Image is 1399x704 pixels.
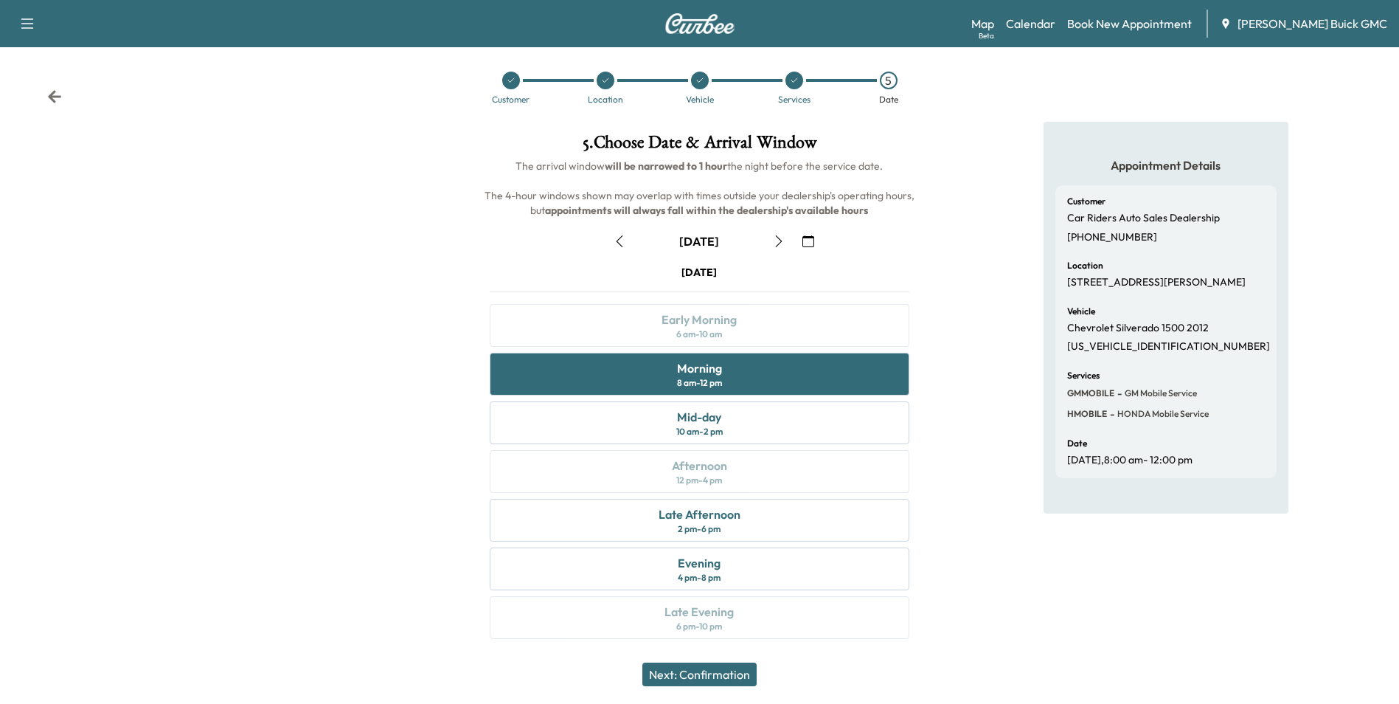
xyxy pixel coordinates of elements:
[677,408,721,426] div: Mid-day
[1006,15,1055,32] a: Calendar
[679,233,719,249] div: [DATE]
[686,95,714,104] div: Vehicle
[642,663,757,686] button: Next: Confirmation
[1114,408,1209,420] span: HONDA Mobile Service
[677,377,722,389] div: 8 am - 12 pm
[971,15,994,32] a: MapBeta
[1067,212,1220,225] p: Car Riders Auto Sales Dealership
[664,13,735,34] img: Curbee Logo
[588,95,623,104] div: Location
[1067,231,1157,244] p: [PHONE_NUMBER]
[879,95,898,104] div: Date
[1107,407,1114,421] span: -
[1067,454,1193,467] p: [DATE] , 8:00 am - 12:00 pm
[681,265,717,280] div: [DATE]
[676,426,723,438] div: 10 am - 2 pm
[1067,15,1192,32] a: Book New Appointment
[1067,322,1209,335] p: Chevrolet Silverado 1500 2012
[1237,15,1387,32] span: [PERSON_NAME] Buick GMC
[677,359,722,377] div: Morning
[1067,408,1107,420] span: HMOBILE
[1067,371,1100,380] h6: Services
[545,204,868,217] b: appointments will always fall within the dealership's available hours
[1114,386,1122,401] span: -
[1122,387,1197,399] span: GM Mobile Service
[659,505,740,523] div: Late Afternoon
[1067,261,1103,270] h6: Location
[778,95,810,104] div: Services
[1067,387,1114,399] span: GMMOBILE
[880,72,898,89] div: 5
[1067,197,1105,206] h6: Customer
[47,89,62,104] div: Back
[1067,276,1246,289] p: [STREET_ADDRESS][PERSON_NAME]
[1067,439,1087,448] h6: Date
[1067,340,1270,353] p: [US_VEHICLE_IDENTIFICATION_NUMBER]
[678,523,721,535] div: 2 pm - 6 pm
[678,572,721,584] div: 4 pm - 8 pm
[1055,157,1277,173] h5: Appointment Details
[1067,307,1095,316] h6: Vehicle
[605,159,727,173] b: will be narrowed to 1 hour
[485,159,917,217] span: The arrival window the night before the service date. The 4-hour windows shown may overlap with t...
[678,554,721,572] div: Evening
[979,30,994,41] div: Beta
[492,95,530,104] div: Customer
[478,134,920,159] h1: 5 . Choose Date & Arrival Window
